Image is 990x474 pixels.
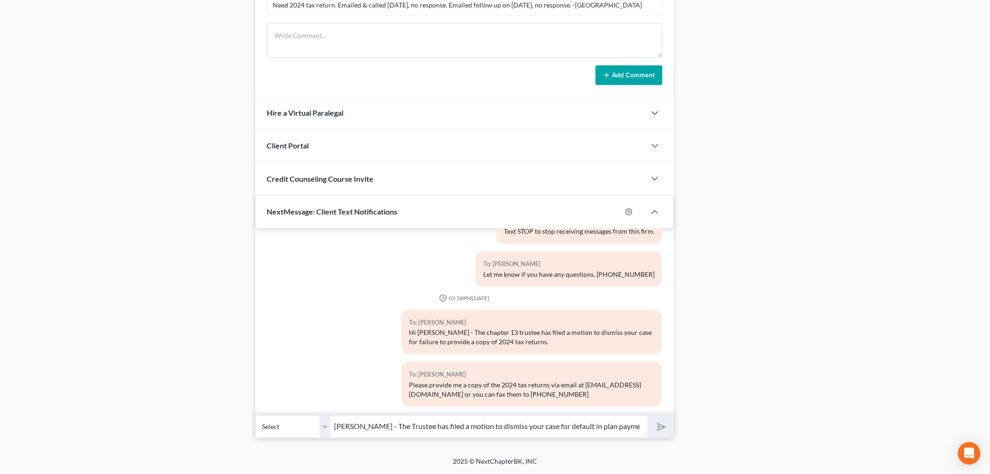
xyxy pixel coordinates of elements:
[409,318,655,328] div: To: [PERSON_NAME]
[409,381,655,400] div: Please provide me a copy of the 2024 tax returns via email at [EMAIL_ADDRESS][DOMAIN_NAME] or you...
[267,207,397,216] span: NextMessage: Client Text Notifications
[596,66,662,85] button: Add Comment
[267,141,309,150] span: Client Portal
[409,328,655,347] div: Hi [PERSON_NAME] - The chapter 13 trustee has filed a motion to dismiss your case for failure to ...
[273,0,656,10] div: Need 2024 tax return. Emailed & called [DATE], no response. Emailed follow up on [DATE], no respo...
[330,415,648,438] input: Say something...
[409,370,655,380] div: To: [PERSON_NAME]
[267,295,662,303] div: 02:50PM[DATE]
[483,259,655,270] div: To: [PERSON_NAME]
[504,227,655,237] div: Text STOP to stop receiving messages from this firm.
[267,109,343,118] span: Hire a Virtual Paralegal
[958,442,981,465] div: Open Intercom Messenger
[483,270,655,280] div: Let me know if you have any questions. [PHONE_NUMBER]
[267,175,373,184] span: Credit Counseling Course Invite
[228,457,762,474] div: 2025 © NextChapterBK, INC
